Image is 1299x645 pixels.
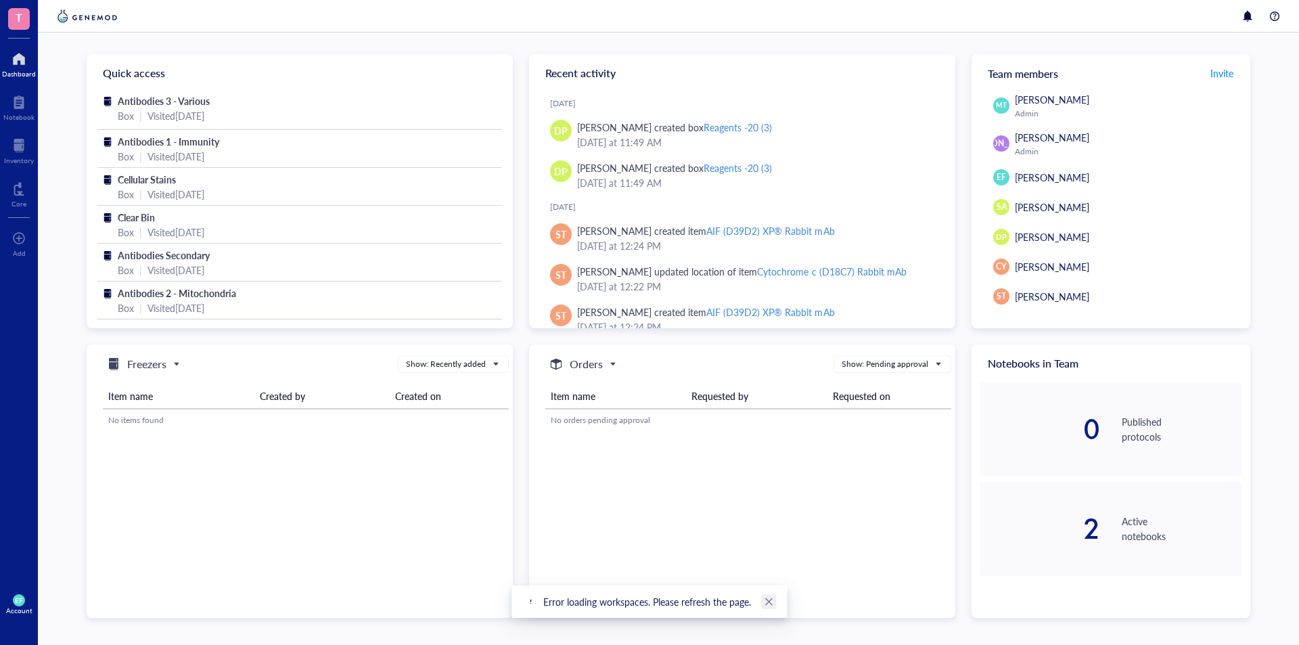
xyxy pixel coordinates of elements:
span: [PERSON_NAME] [1015,171,1089,184]
div: 0 [980,416,1100,443]
div: Show: Pending approval [842,358,928,370]
a: Inventory [4,135,34,164]
div: Show: Recently added [406,358,486,370]
h5: Freezers [127,356,166,372]
div: [DATE] at 12:22 PM [577,279,934,294]
button: Invite [1210,62,1234,84]
span: close [765,597,774,606]
div: Visited [DATE] [147,301,204,315]
div: [DATE] [550,98,944,109]
span: ST [997,290,1006,303]
a: DP[PERSON_NAME] created boxReagents -20 (3)[DATE] at 11:49 AM [540,155,944,196]
div: [PERSON_NAME] created box [577,120,772,135]
div: Notebook [3,113,35,121]
div: Box [118,301,134,315]
a: ST[PERSON_NAME] created itemAIF (D39D2) XP® Rabbit mAb[DATE] at 12:24 PM [540,299,944,340]
span: EF [15,596,23,604]
span: T [16,9,22,26]
div: | [139,187,142,202]
div: AIF (D39D2) XP® Rabbit mAb [706,224,834,238]
div: | [139,263,142,277]
span: Antibodies 2 - Mitochondria [118,286,236,300]
img: genemod-logo [54,8,120,24]
h5: Orders [570,356,603,372]
div: Visited [DATE] [147,263,204,277]
a: Notebook [3,91,35,121]
div: Quick access [87,54,513,92]
div: | [139,108,142,123]
div: Box [118,225,134,240]
div: Box [118,187,134,202]
span: Antibodies 1 - Immunity [118,135,219,148]
span: DP [554,123,568,138]
div: AIF (D39D2) XP® Rabbit mAb [706,305,834,319]
div: Error loading workspaces. Please refresh the page. [543,594,751,609]
a: Core [12,178,26,208]
div: [PERSON_NAME] created box [577,160,772,175]
span: [PERSON_NAME] [1015,230,1089,244]
span: DP [996,231,1006,243]
div: [DATE] at 11:49 AM [577,175,934,190]
span: Antibodies Secondary [118,248,210,262]
div: Core [12,200,26,208]
div: Team members [972,54,1250,92]
span: EF [997,171,1006,183]
div: Published protocols [1122,414,1242,444]
div: Active notebooks [1122,514,1242,543]
span: Cellular Stains [118,173,176,186]
div: Dashboard [2,70,36,78]
div: Visited [DATE] [147,108,204,123]
div: Visited [DATE] [147,187,204,202]
div: | [139,301,142,315]
th: Created on [390,384,509,409]
a: DP[PERSON_NAME] created boxReagents -20 (3)[DATE] at 11:49 AM [540,114,944,155]
th: Requested on [827,384,951,409]
span: MT [996,100,1006,110]
div: Admin [1015,108,1237,119]
div: Notebooks in Team [972,344,1250,382]
div: Admin [1015,146,1237,157]
div: 2 [980,515,1100,542]
span: ST [555,227,566,242]
div: [DATE] at 11:49 AM [577,135,934,150]
span: DP [554,164,568,179]
div: Box [118,149,134,164]
span: [PERSON_NAME] [969,137,1034,150]
span: [PERSON_NAME] [1015,200,1089,214]
span: [PERSON_NAME] [1015,131,1089,144]
div: [DATE] [550,202,944,213]
span: ST [555,267,566,282]
a: ST[PERSON_NAME] created itemAIF (D39D2) XP® Rabbit mAb[DATE] at 12:24 PM [540,218,944,259]
a: ST[PERSON_NAME] updated location of itemCytochrome c (D18C7) Rabbit mAb[DATE] at 12:22 PM [540,259,944,299]
div: Box [118,108,134,123]
div: [PERSON_NAME] created item [577,305,835,319]
div: Reagents -20 (3) [704,161,772,175]
span: Invite [1210,66,1233,80]
span: SA [997,201,1007,213]
div: Inventory [4,156,34,164]
div: Account [6,606,32,615]
div: No orders pending approval [551,414,946,426]
th: Requested by [686,384,827,409]
a: Close [762,594,777,609]
span: Clear Bin [118,210,155,224]
th: Created by [254,384,390,409]
div: Cytochrome c (D18C7) Rabbit mAb [757,265,906,278]
div: [PERSON_NAME] created item [577,223,835,238]
div: | [139,225,142,240]
a: Dashboard [2,48,36,78]
span: CY [996,261,1007,273]
span: Antibodies 3 - Various [118,94,210,108]
div: Box [118,263,134,277]
div: | [139,149,142,164]
div: No items found [108,414,503,426]
div: Visited [DATE] [147,225,204,240]
div: [PERSON_NAME] updated location of item [577,264,907,279]
th: Item name [103,384,254,409]
span: [PERSON_NAME] [1015,93,1089,106]
div: Reagents -20 (3) [704,120,772,134]
th: Item name [545,384,686,409]
div: Visited [DATE] [147,149,204,164]
div: Recent activity [529,54,955,92]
